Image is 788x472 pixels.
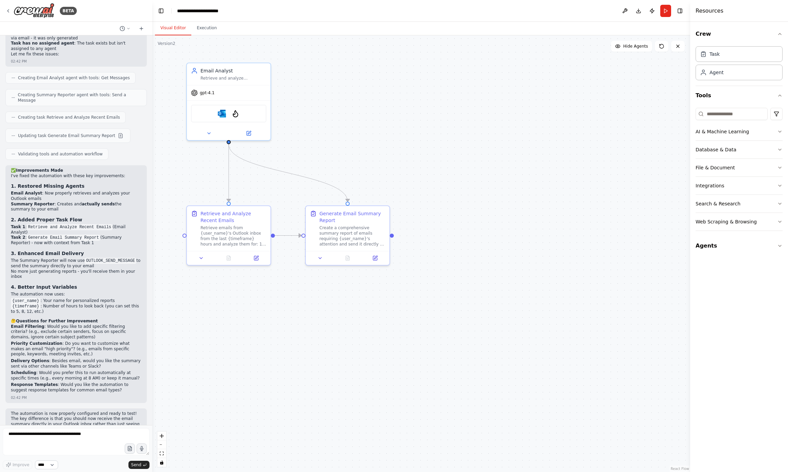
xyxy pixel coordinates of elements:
[11,52,141,57] p: Let me fix these issues:
[155,21,191,35] button: Visual Editor
[214,254,243,262] button: No output available
[225,144,232,202] g: Edge from f23682df-21ed-4d66-8624-0f6bbfc30d26 to 36f84309-814d-47c8-8e1e-8375e259d41c
[191,21,222,35] button: Execution
[11,269,141,280] li: No more just generating reports - you'll receive them in your inbox
[229,129,268,137] button: Open in side panel
[11,41,74,46] strong: Task has no assigned agent
[611,41,652,52] button: Hide Agents
[82,202,115,206] strong: actually sends
[11,411,141,432] p: The automation is now properly configured and ready to test! The key difference is that you shoul...
[18,75,130,81] span: Creating Email Analyst agent with tools: Get Messages
[13,462,29,468] span: Improve
[11,303,40,309] code: {timeframe}
[136,24,147,33] button: Start a new chat
[186,205,271,266] div: Retrieve and Analyze Recent EmailsRetrieve emails from {user_name}'s Outlook inbox from the last ...
[696,182,724,189] div: Integrations
[11,382,141,393] p: : Would you like the automation to suggest response templates for common email types?
[11,258,141,269] li: The Summary Reporter will now use to send the summary directly to your email
[696,236,783,255] button: Agents
[696,164,735,171] div: File & Document
[333,254,362,262] button: No output available
[158,41,175,46] div: Version 2
[200,225,266,247] div: Retrieve emails from {user_name}'s Outlook inbox from the last {timeframe} hours and analyze them...
[675,6,685,16] button: Hide right sidebar
[696,213,783,231] button: Web Scraping & Browsing
[305,205,390,266] div: Generate Email Summary ReportCreate a comprehensive summary report of emails requiring {user_name...
[710,51,720,57] div: Task
[11,224,141,235] li: : (Email Analyst)
[11,202,141,212] li: : Creates and the summary to your email
[157,432,166,440] button: zoom in
[11,168,141,173] h2: ✅
[16,168,63,173] strong: Improvements Made
[16,319,98,323] strong: Questions for Further Improvement
[18,133,115,138] span: Updating task Generate Email Summary Report
[177,7,229,14] nav: breadcrumb
[200,67,266,74] div: Email Analyst
[131,462,141,468] span: Send
[225,144,351,202] g: Edge from f23682df-21ed-4d66-8624-0f6bbfc30d26 to 898a8e61-d0bb-475c-bb47-a1c94f6af3eb
[696,159,783,176] button: File & Document
[11,324,45,329] strong: Email Filtering
[696,200,740,207] div: Search & Research
[11,284,77,290] strong: 4. Better Input Variables
[11,324,141,340] p: : Would you like to add specific filtering criteria? (e.g., exclude certain senders, focus on spe...
[696,177,783,195] button: Integrations
[156,6,166,16] button: Hide left sidebar
[200,210,266,224] div: Retrieve and Analyze Recent Emails
[696,141,783,158] button: Database & Data
[85,258,136,264] code: OUTLOOK_SEND_MESSAGE
[186,63,271,141] div: Email AnalystRetrieve and analyze {user_name}'s Outlook emails from the last {timeframe} hours, f...
[14,3,54,18] img: Logo
[710,69,723,76] div: Agent
[11,202,54,206] strong: Summary Reporter
[244,254,268,262] button: Open in side panel
[11,183,85,189] strong: 1. Restored Missing Agents
[11,59,27,64] div: 02:42 PM
[11,358,49,363] strong: Delivery Options
[319,210,385,224] div: Generate Email Summary Report
[18,92,141,103] span: Creating Summary Reporter agent with tools: Send a Message
[128,461,150,469] button: Send
[11,358,141,369] p: : Besides email, would you like the summary sent via other channels like Teams or Slack?
[18,151,103,157] span: Validating tools and automation workflow
[319,225,385,247] div: Create a comprehensive summary report of emails requiring {user_name}'s attention and send it dir...
[696,86,783,105] button: Tools
[696,146,736,153] div: Database & Data
[218,109,226,118] img: Microsoft Outlook
[696,105,783,236] div: Tools
[11,235,141,246] li: : (Summary Reporter) - now with context from Task 1
[11,370,36,375] strong: Scheduling
[157,458,166,467] button: toggle interactivity
[11,292,141,297] p: The automation now uses:
[157,432,166,467] div: React Flow controls
[11,235,25,240] strong: Task 2
[696,128,749,135] div: AI & Machine Learning
[696,7,723,15] h4: Resources
[11,41,141,51] li: : The task exists but isn't assigned to any agent
[11,217,82,222] strong: 2. Added Proper Task Flow
[11,251,84,256] strong: 3. Enhanced Email Delivery
[11,173,141,179] p: I've fixed the automation with these key improvements:
[27,235,100,241] code: Generate Email Summary Report
[11,191,42,196] strong: Email Analyst
[18,115,120,120] span: Creating task Retrieve and Analyze Recent Emails
[11,382,58,387] strong: Response Templates
[696,123,783,140] button: AI & Machine Learning
[671,467,689,471] a: React Flow attribution
[696,195,783,213] button: Search & Research
[363,254,387,262] button: Open in side panel
[200,90,214,96] span: gpt-4.1
[125,443,135,454] button: Upload files
[11,304,141,315] li: : Number of hours to look back (you can set this to 5, 8, 12, etc.)
[11,341,63,346] strong: Priority Customization
[623,44,648,49] span: Hide Agents
[11,224,25,229] strong: Task 1
[11,298,141,304] li: : Your name for personalized reports
[60,7,77,15] div: BETA
[11,319,141,324] h2: 🤔
[696,24,783,44] button: Crew
[27,224,112,230] code: Retrieve and Analyze Recent Emails
[231,109,240,118] img: FirecrawlCrawlWebsiteTool
[696,44,783,86] div: Crew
